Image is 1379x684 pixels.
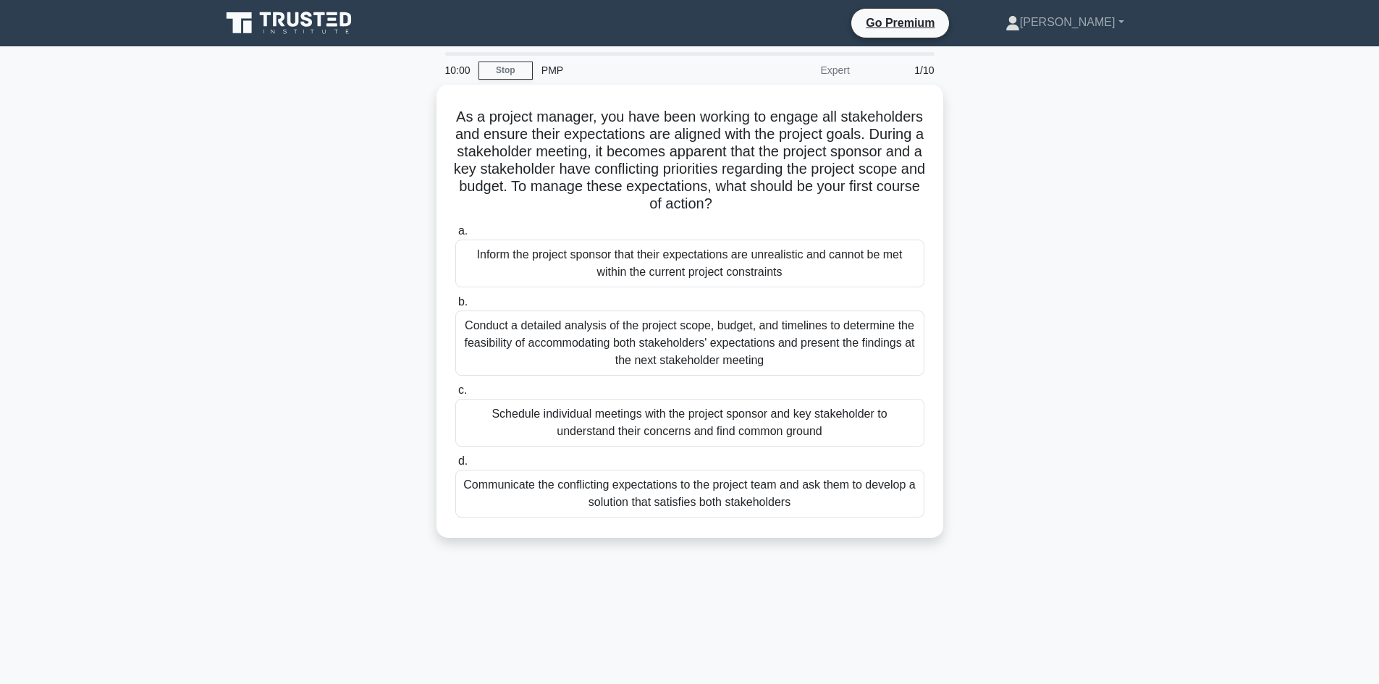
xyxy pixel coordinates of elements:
[478,62,533,80] a: Stop
[455,311,924,376] div: Conduct a detailed analysis of the project scope, budget, and timelines to determine the feasibil...
[458,295,468,308] span: b.
[857,14,943,32] a: Go Premium
[458,384,467,396] span: c.
[454,108,926,214] h5: As a project manager, you have been working to engage all stakeholders and ensure their expectati...
[732,56,859,85] div: Expert
[437,56,478,85] div: 10:00
[859,56,943,85] div: 1/10
[455,470,924,518] div: Communicate the conflicting expectations to the project team and ask them to develop a solution t...
[455,399,924,447] div: Schedule individual meetings with the project sponsor and key stakeholder to understand their con...
[533,56,732,85] div: PMP
[455,240,924,287] div: Inform the project sponsor that their expectations are unrealistic and cannot be met within the c...
[458,224,468,237] span: a.
[458,455,468,467] span: d.
[971,8,1159,37] a: [PERSON_NAME]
